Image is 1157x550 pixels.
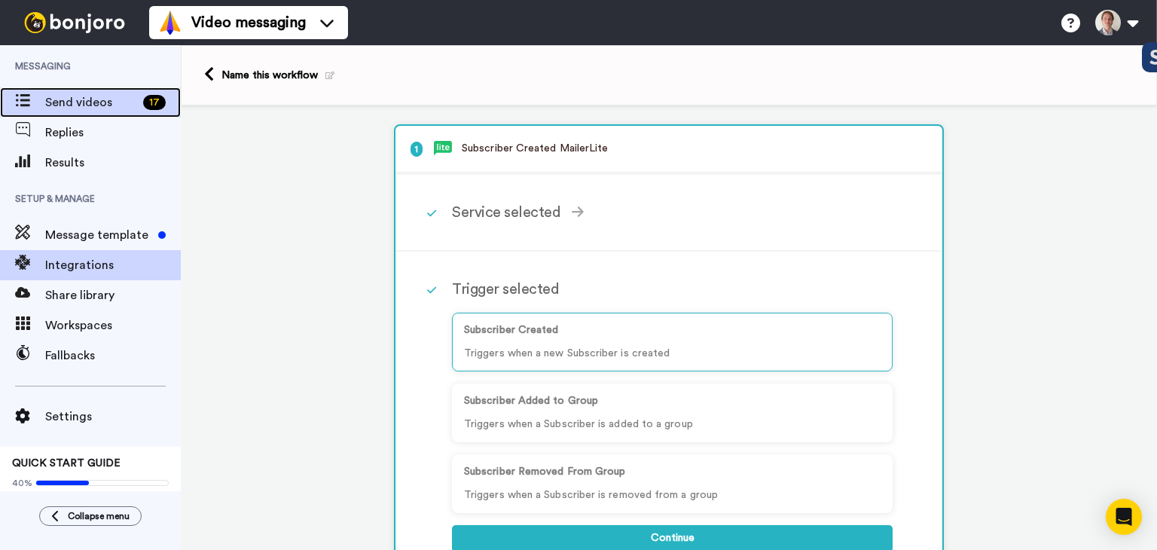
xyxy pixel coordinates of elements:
span: Integrations [45,256,181,274]
p: Triggers when a Subscriber is added to a group [464,417,881,432]
span: Replies [45,124,181,142]
p: Subscriber Removed From Group [464,464,881,480]
img: logo_mailerlite.svg [434,141,452,156]
div: 17 [143,95,166,110]
span: Workspaces [45,316,181,335]
span: Fallbacks [45,347,181,365]
button: Collapse menu [39,506,142,526]
span: Send videos [45,93,137,112]
span: Results [45,154,181,172]
img: vm-color.svg [158,11,182,35]
span: 1 [411,142,423,157]
span: Message template [45,226,152,244]
span: QUICK START GUIDE [12,458,121,469]
span: Share library [45,286,181,304]
span: Collapse menu [68,510,130,522]
span: Video messaging [191,12,306,33]
p: Subscriber Added to Group [464,393,881,409]
div: Name this workflow [221,68,334,83]
span: 40% [12,477,32,489]
div: Trigger selected [452,278,893,301]
span: Settings [45,408,181,426]
div: Open Intercom Messenger [1106,499,1142,535]
p: Subscriber Created MailerLite [411,141,927,157]
p: Triggers when a new Subscriber is created [464,346,881,362]
p: Subscriber Created [464,322,881,338]
div: Service selected [452,201,893,224]
p: Triggers when a Subscriber is removed from a group [464,487,881,503]
div: Service selected [397,175,941,252]
img: bj-logo-header-white.svg [18,12,131,33]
